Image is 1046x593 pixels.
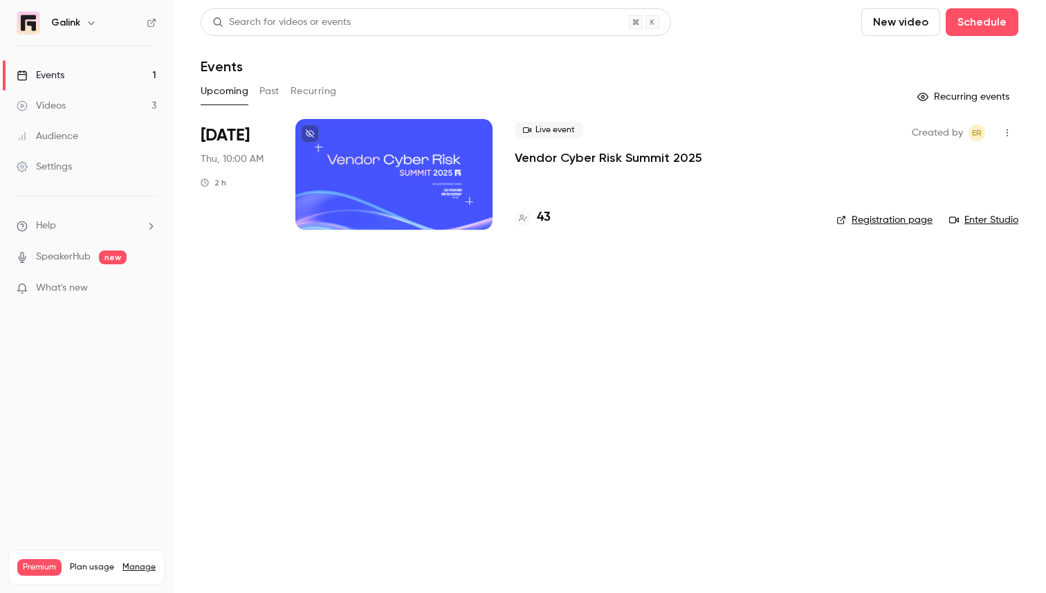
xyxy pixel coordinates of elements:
[17,160,72,174] div: Settings
[836,213,933,227] a: Registration page
[515,122,583,138] span: Live event
[291,80,337,102] button: Recurring
[36,281,88,295] span: What's new
[122,562,156,573] a: Manage
[259,80,279,102] button: Past
[17,219,156,233] li: help-dropdown-opener
[36,219,56,233] span: Help
[201,58,243,75] h1: Events
[201,152,264,166] span: Thu, 10:00 AM
[911,86,1018,108] button: Recurring events
[537,208,551,227] h4: 43
[212,15,351,30] div: Search for videos or events
[17,69,64,82] div: Events
[99,250,127,264] span: new
[17,129,78,143] div: Audience
[515,149,702,166] a: Vendor Cyber Risk Summit 2025
[969,125,985,141] span: Etienne Retout
[972,125,982,141] span: ER
[946,8,1018,36] button: Schedule
[515,208,551,227] a: 43
[17,559,62,576] span: Premium
[949,213,1018,227] a: Enter Studio
[201,80,248,102] button: Upcoming
[201,125,250,147] span: [DATE]
[17,99,66,113] div: Videos
[70,562,114,573] span: Plan usage
[51,16,80,30] h6: Galink
[17,12,39,34] img: Galink
[201,119,273,230] div: Oct 2 Thu, 10:00 AM (Europe/Paris)
[861,8,940,36] button: New video
[912,125,963,141] span: Created by
[201,177,226,188] div: 2 h
[36,250,91,264] a: SpeakerHub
